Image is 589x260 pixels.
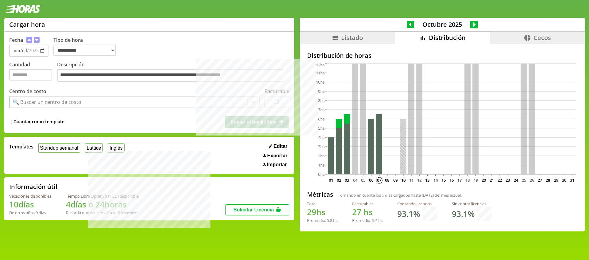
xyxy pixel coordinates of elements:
[318,135,325,140] tspan: 4hs
[425,177,429,183] text: 13
[465,177,470,183] text: 18
[264,88,289,95] label: Facturable
[414,20,470,29] span: Octubre 2025
[318,107,325,112] tspan: 7hs
[9,69,52,81] input: Cantidad
[9,199,51,210] h1: 10 días
[409,177,414,183] text: 11
[9,210,51,215] div: De otros años: 0 días
[117,210,137,215] b: Diciembre
[352,207,383,218] h1: hs
[318,144,325,149] tspan: 3hs
[452,201,492,207] div: Sin contar licencias
[506,177,510,183] text: 23
[85,143,103,153] button: Lattice
[372,218,377,223] span: 5.4
[307,207,316,218] span: 29
[337,177,341,183] text: 02
[529,177,534,183] text: 26
[318,153,325,159] tspan: 2hs
[514,177,518,183] text: 24
[327,218,332,223] span: 5.8
[53,37,121,57] label: Tipo de hora
[9,143,33,150] span: Templates
[318,162,325,168] tspan: 1hs
[318,171,325,177] tspan: 0hs
[57,61,289,84] label: Descripción
[307,201,337,207] div: Total
[452,208,475,219] h1: 93.1 %
[429,33,466,42] span: Distribución
[108,143,124,153] button: Inglés
[307,207,337,218] h1: hs
[341,33,363,42] span: Listado
[377,177,381,183] text: 07
[361,177,365,183] text: 05
[393,177,397,183] text: 09
[53,45,116,56] select: Tipo de hora
[66,199,139,210] h1: 4 días o 24 horas
[352,218,383,223] div: Promedio: hs
[481,177,486,183] text: 20
[274,144,287,149] span: Editar
[570,177,574,183] text: 31
[522,177,526,183] text: 25
[9,61,57,84] label: Cantidad
[546,177,550,183] text: 28
[225,204,289,215] button: Solicitar Licencia
[433,177,438,183] text: 14
[5,5,40,13] img: logotipo
[397,201,437,207] div: Contando licencias
[345,177,349,183] text: 03
[554,177,558,183] text: 29
[9,193,51,199] div: Vacaciones disponibles
[473,177,478,183] text: 19
[9,119,64,125] span: +Guardar como template
[307,190,333,199] h2: Métricas
[457,177,462,183] text: 17
[307,51,578,60] h2: Distribución de horas
[66,210,139,215] div: Recordá que vencen a fin de
[352,207,361,218] span: 27
[9,88,46,95] label: Centro de costo
[353,177,357,183] text: 04
[397,208,420,219] h1: 93.1 %
[498,177,502,183] text: 22
[38,143,80,153] button: Standup semanal
[66,193,139,199] div: Tiempo Libre Optativo (TiLO) disponible
[267,153,287,159] span: Exportar
[449,177,454,183] text: 16
[316,70,325,76] tspan: 11hs
[316,79,325,85] tspan: 10hs
[318,89,325,94] tspan: 9hs
[9,183,57,191] h2: Información útil
[13,99,81,105] div: 🔍 Buscar un centro de costo
[233,207,274,212] span: Solicitar Licencia
[369,177,373,183] text: 06
[401,177,405,183] text: 10
[267,162,287,167] span: Importar
[318,116,325,122] tspan: 6hs
[318,98,325,103] tspan: 8hs
[382,192,384,198] span: 5
[562,177,566,183] text: 30
[338,192,462,198] span: Tomando en cuenta los días cargados hasta [DATE] del mes actual.
[352,201,383,207] div: Facturables
[489,177,494,183] text: 21
[318,125,325,131] tspan: 5hs
[9,37,23,43] label: Fecha
[9,20,45,29] h1: Cargar hora
[261,153,289,159] button: Exportar
[316,62,325,68] tspan: 12hs
[267,143,289,149] button: Editar
[533,33,551,42] span: Cecos
[307,218,337,223] div: Promedio: hs
[417,177,422,183] text: 12
[57,69,284,82] textarea: Descripción
[441,177,445,183] text: 15
[538,177,542,183] text: 27
[385,177,389,183] text: 08
[9,119,13,125] span: +
[329,177,333,183] text: 01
